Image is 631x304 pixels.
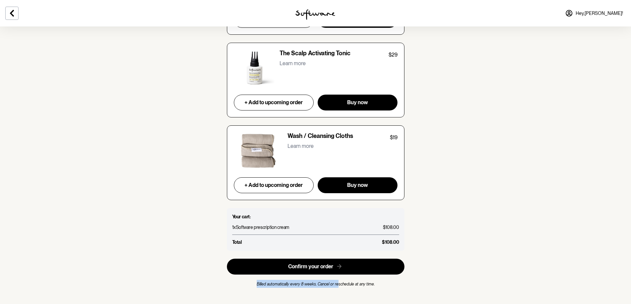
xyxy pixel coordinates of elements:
[244,99,303,106] span: + Add to upcoming order
[288,143,314,149] p: Learn more
[232,239,242,245] p: Total
[280,60,306,66] p: Learn more
[234,50,275,87] img: The Scalp Activating Tonic product
[234,177,314,193] button: + Add to upcoming order
[288,142,314,151] button: Learn more
[383,224,399,231] p: $108.00
[234,95,314,110] button: + Add to upcoming order
[389,51,397,59] p: $29
[295,9,335,20] img: software logo
[347,182,368,188] span: Buy now
[318,95,397,110] button: Buy now
[561,5,627,21] a: Hey,[PERSON_NAME]!
[318,177,397,193] button: Buy now
[227,259,404,275] button: Confirm your order
[347,99,368,106] span: Buy now
[288,132,353,142] p: Wash / Cleansing Cloths
[232,224,289,231] p: 1 x Software prescription cream
[234,132,282,169] img: Wash / Cleansing Cloths product
[280,59,306,68] button: Learn more
[576,11,623,16] span: Hey, [PERSON_NAME] !
[244,182,303,188] span: + Add to upcoming order
[382,239,399,245] p: $108.00
[280,50,350,59] p: The Scalp Activating Tonic
[232,213,399,220] p: Your cart:
[257,282,375,286] span: Billed automatically every 8 weeks. Cancel or reschedule at any time.
[288,263,333,270] span: Confirm your order
[390,134,397,142] p: $19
